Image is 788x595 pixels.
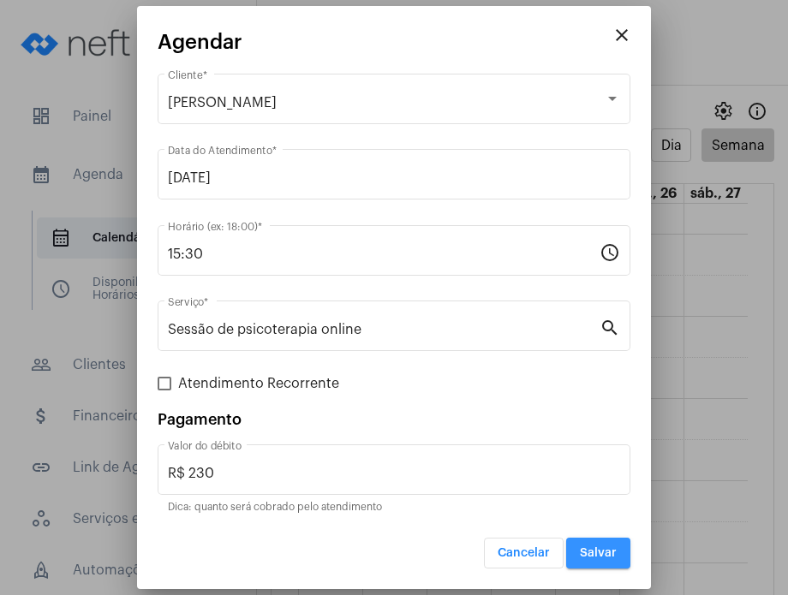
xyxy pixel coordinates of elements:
[168,466,620,481] input: Valor
[600,241,620,262] mat-icon: schedule
[168,96,277,110] span: [PERSON_NAME]
[600,317,620,337] mat-icon: search
[566,538,630,568] button: Salvar
[580,547,617,559] span: Salvar
[168,322,600,337] input: Pesquisar serviço
[484,538,564,568] button: Cancelar
[168,247,600,262] input: Horário
[158,412,242,427] span: Pagamento
[178,373,339,394] span: Atendimento Recorrente
[168,502,382,514] mat-hint: Dica: quanto será cobrado pelo atendimento
[612,25,632,45] mat-icon: close
[158,31,242,53] span: Agendar
[498,547,550,559] span: Cancelar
